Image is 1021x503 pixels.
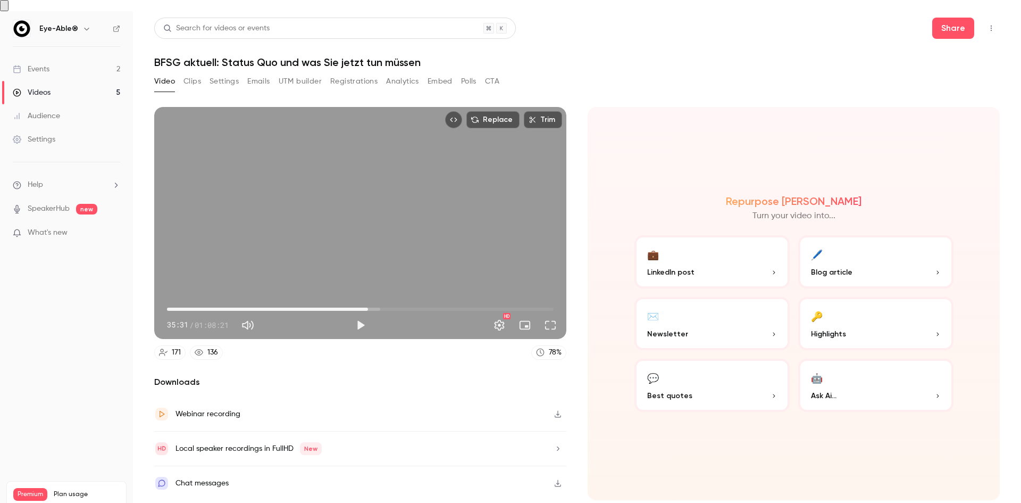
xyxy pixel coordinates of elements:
[811,267,852,278] span: Blog article
[13,20,30,37] img: Eye-Able®
[13,488,47,501] span: Premium
[634,359,790,412] button: 💬Best quotes
[466,111,520,128] button: Replace
[54,490,120,499] span: Plan usage
[13,179,120,191] li: help-dropdown-opener
[726,195,861,208] h2: Repurpose [PERSON_NAME]
[798,235,953,288] button: 🖊️Blog article
[13,87,51,98] div: Videos
[932,18,974,39] button: Share
[811,369,823,386] div: 🤖
[983,20,1000,37] button: Top Bar Actions
[76,204,97,215] span: new
[183,73,201,90] button: Clips
[647,308,659,324] div: ✉️
[811,328,846,340] span: Highlights
[28,203,70,215] a: SpeakerHub
[167,319,188,331] span: 35:31
[531,345,566,360] a: 78%
[647,369,659,386] div: 💬
[28,227,68,238] span: What's new
[549,347,562,358] div: 78 %
[154,73,175,90] button: Video
[175,442,322,455] div: Local speaker recordings in FullHD
[247,73,270,90] button: Emails
[107,228,120,238] iframe: Noticeable Trigger
[210,73,239,90] button: Settings
[13,111,60,121] div: Audience
[461,73,476,90] button: Polls
[163,23,270,34] div: Search for videos or events
[647,390,692,401] span: Best quotes
[189,319,194,331] span: /
[167,319,229,331] div: 35:31
[503,313,510,319] div: HD
[154,376,566,389] h2: Downloads
[175,408,240,420] div: Webinar recording
[39,23,78,34] h6: Eye-Able®
[279,73,322,90] button: UTM builder
[798,297,953,350] button: 🔑Highlights
[798,359,953,412] button: 🤖Ask Ai...
[13,134,55,145] div: Settings
[207,347,218,358] div: 136
[811,308,823,324] div: 🔑
[540,315,561,336] button: Full screen
[175,477,229,490] div: Chat messages
[752,210,835,222] p: Turn your video into...
[647,328,688,340] span: Newsletter
[524,111,562,128] button: Trim
[28,179,43,191] span: Help
[13,64,49,75] div: Events
[489,315,510,336] button: Settings
[514,315,535,336] button: Turn on miniplayer
[237,315,258,336] button: Mute
[811,246,823,262] div: 🖊️
[647,246,659,262] div: 💼
[330,73,378,90] button: Registrations
[634,297,790,350] button: ✉️Newsletter
[350,315,371,336] button: Play
[445,111,462,128] button: Embed video
[300,442,322,455] span: New
[634,235,790,288] button: 💼LinkedIn post
[485,73,499,90] button: CTA
[190,345,223,360] a: 136
[811,390,836,401] span: Ask Ai...
[386,73,419,90] button: Analytics
[647,267,694,278] span: LinkedIn post
[154,56,1000,69] h1: BFSG aktuell: Status Quo und was Sie jetzt tun müssen
[172,347,181,358] div: 171
[428,73,453,90] button: Embed
[154,345,186,360] a: 171
[195,319,229,331] span: 01:08:21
